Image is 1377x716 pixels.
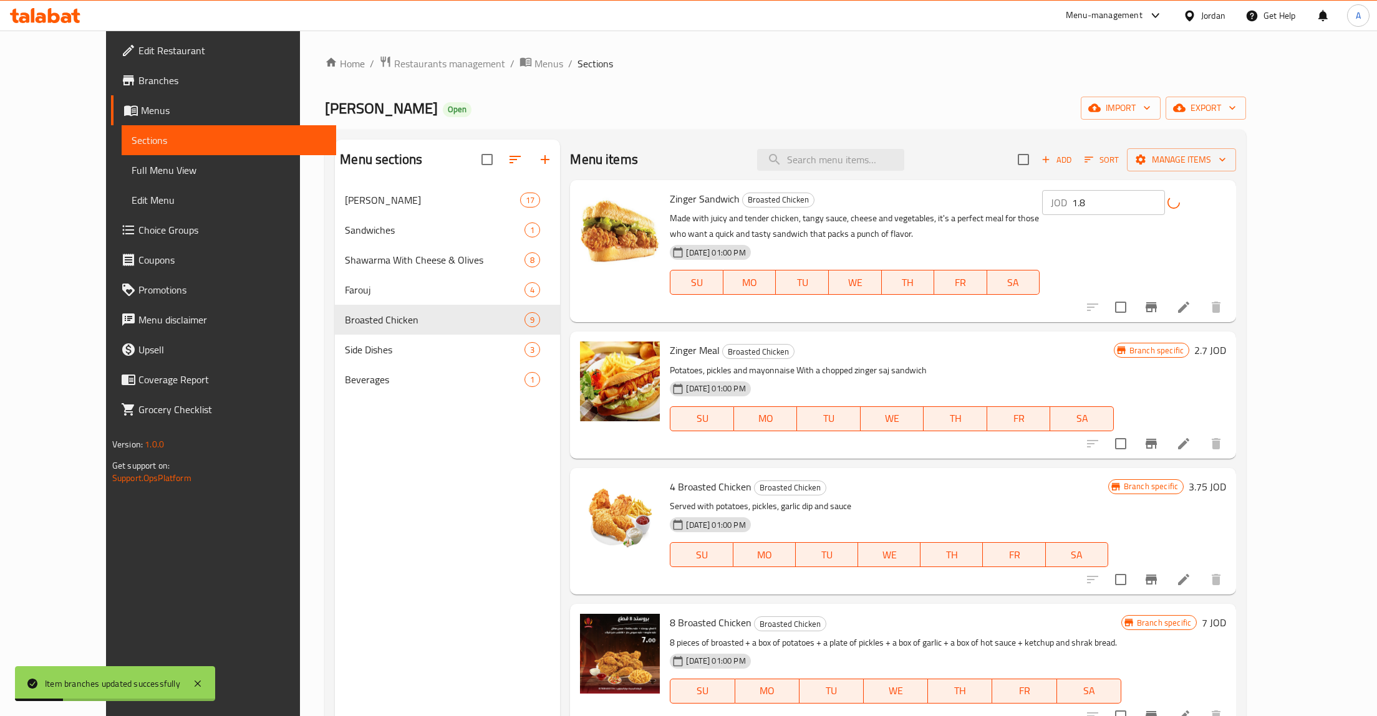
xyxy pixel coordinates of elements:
button: Branch-specific-item [1136,429,1166,459]
span: MO [738,546,791,564]
span: Broasted Chicken [755,617,826,631]
input: search [757,149,904,171]
span: FR [939,274,982,292]
span: SU [675,546,728,564]
span: Menu disclaimer [138,312,326,327]
span: Sort sections [500,145,530,174]
a: Restaurants management [379,55,505,72]
button: Add [1036,150,1076,169]
p: JOD [1051,195,1067,210]
span: FR [992,409,1046,427]
span: A [1356,9,1361,22]
button: WE [858,542,920,567]
button: export [1166,97,1246,120]
span: TH [933,682,987,700]
button: FR [987,406,1051,431]
span: Open [443,104,471,115]
a: Grocery Checklist [111,394,336,424]
p: Served with potatoes, pickles, garlic dip and sauce [670,499,1108,514]
span: Full Menu View [132,163,326,178]
img: Zinger Meal [580,341,660,421]
button: Manage items [1127,148,1236,171]
span: Sections [577,56,613,71]
div: Abo Abdo Shawarma [345,193,520,208]
span: MO [739,409,793,427]
a: Edit Restaurant [111,36,336,65]
span: 3 [525,344,539,356]
button: FR [983,542,1045,567]
span: SA [1055,409,1109,427]
span: Beverages [345,372,524,387]
span: Side Dishes [345,342,524,357]
span: TU [804,682,859,700]
button: TH [928,679,992,704]
a: Edit Menu [122,185,336,215]
a: Upsell [111,335,336,365]
span: [DATE] 01:00 PM [681,519,750,531]
button: TU [776,270,829,295]
button: SA [987,270,1040,295]
div: items [524,372,540,387]
span: 1.0.0 [145,436,164,452]
span: Sort [1085,153,1119,167]
a: Sections [122,125,336,155]
span: TU [781,274,824,292]
li: / [370,56,374,71]
span: SU [675,409,728,427]
li: / [568,56,573,71]
span: Branches [138,73,326,88]
button: MO [734,406,798,431]
span: Restaurants management [394,56,505,71]
span: SA [992,274,1035,292]
button: WE [864,679,928,704]
p: Made with juicy and tender chicken, tangy sauce, cheese and vegetables, it's a perfect meal for t... [670,211,1040,242]
a: Promotions [111,275,336,305]
button: Branch-specific-item [1136,565,1166,594]
button: Branch-specific-item [1136,292,1166,322]
div: Broasted Chicken [722,344,795,359]
span: TH [887,274,930,292]
button: MO [723,270,776,295]
div: Menu-management [1066,8,1143,23]
span: 4 Broasted Chicken [670,477,751,496]
span: Farouj [345,282,524,297]
button: delete [1201,292,1231,322]
button: import [1081,97,1161,120]
span: 8 Broasted Chicken [670,613,751,632]
button: delete [1201,565,1231,594]
h6: 3.75 JOD [1189,478,1226,495]
button: SU [670,679,735,704]
span: 8 [525,254,539,266]
span: Select section [1010,146,1036,173]
button: WE [829,270,882,295]
button: SU [670,542,733,567]
span: TU [801,546,853,564]
span: Edit Restaurant [138,43,326,58]
div: Broasted Chicken [754,480,826,495]
span: Zinger Meal [670,341,720,360]
li: / [510,56,515,71]
span: Get support on: [112,457,170,474]
div: Jordan [1201,9,1225,22]
div: Shawarma With Cheese & Olives [345,252,524,267]
a: Choice Groups [111,215,336,245]
div: Beverages1 [335,365,560,394]
a: Edit menu item [1176,300,1191,315]
span: WE [834,274,877,292]
span: Version: [112,436,143,452]
nav: breadcrumb [325,55,1246,72]
h2: Menu sections [340,150,422,169]
button: WE [861,406,924,431]
div: items [524,222,540,237]
a: Support.OpsPlatform [112,470,191,486]
button: Sort [1081,150,1122,169]
a: Edit menu item [1176,572,1191,587]
button: SA [1046,542,1108,567]
button: TH [882,270,935,295]
div: Broasted Chicken [742,193,814,208]
nav: Menu sections [335,180,560,399]
div: items [520,193,540,208]
span: [DATE] 01:00 PM [681,247,750,259]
